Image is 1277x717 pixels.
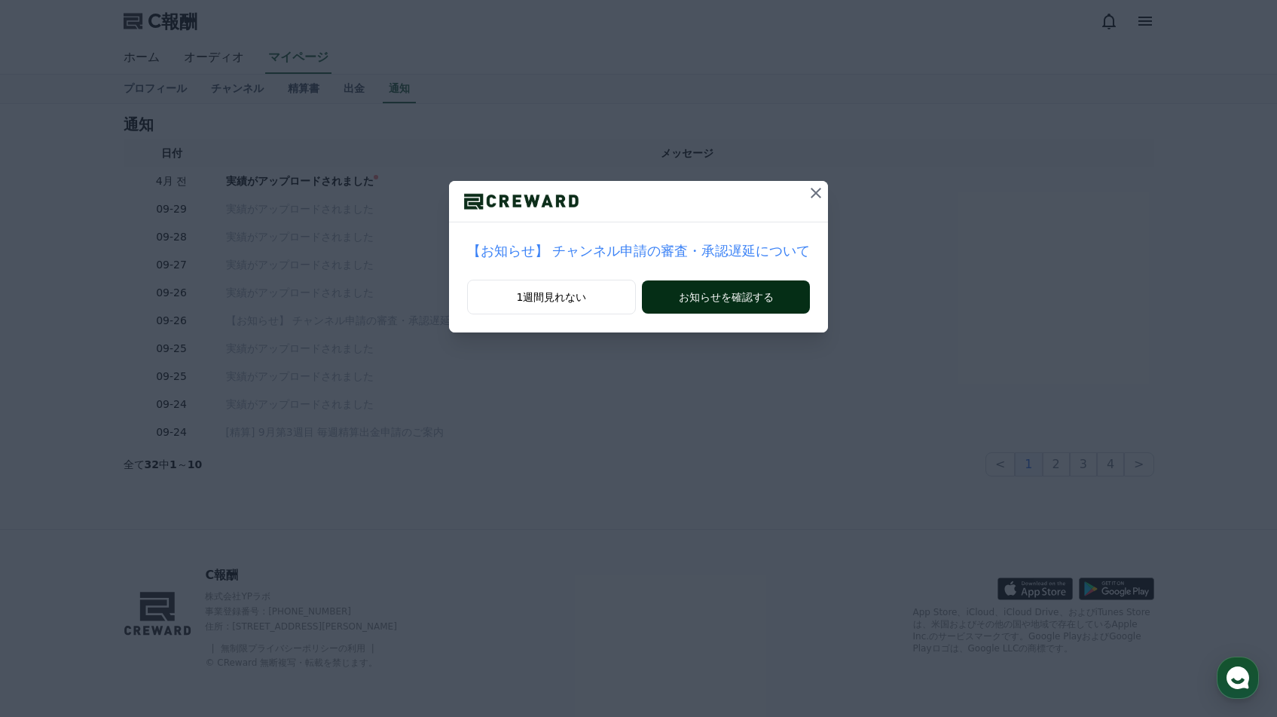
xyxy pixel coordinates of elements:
font: 【お知らせ】 チャンネル申請の審査・承認遅延について [467,243,811,259]
font: 1週間見れない [516,291,586,303]
a: 【お知らせ】 チャンネル申請の審査・承認遅延について [467,241,811,262]
span: ホーム [38,501,66,513]
button: お知らせを確認する [642,280,810,314]
img: ロゴ [449,190,594,213]
button: 1週間見れない [467,280,636,314]
a: 設定 [194,478,289,516]
span: チャット [129,501,165,513]
font: お知らせを確認する [679,291,774,303]
a: ホーム [5,478,99,516]
a: チャット [99,478,194,516]
span: 設定 [233,501,251,513]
